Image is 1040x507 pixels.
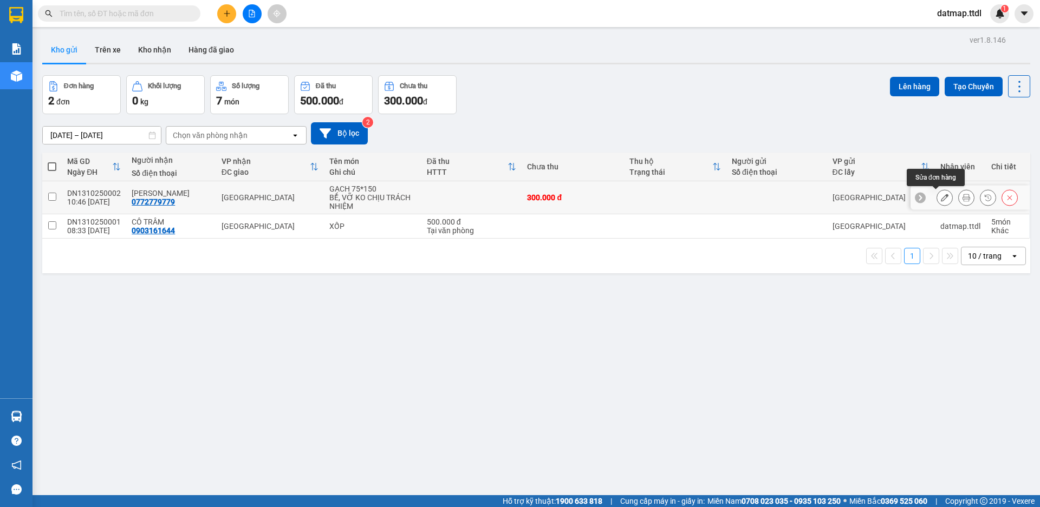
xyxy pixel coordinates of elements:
span: 500.000 [300,94,339,107]
div: Số điện thoại [732,168,822,176]
input: Tìm tên, số ĐT hoặc mã đơn [60,8,187,19]
button: Đơn hàng2đơn [42,75,121,114]
div: 300.000 [125,68,238,83]
div: [GEOGRAPHIC_DATA] [833,222,929,231]
span: đ [423,97,427,106]
div: Mã GD [67,157,112,166]
button: Đã thu500.000đ [294,75,373,114]
div: BỂ, VỠ KO CHỊU TRÁCH NHIỆM [329,193,416,210]
div: [GEOGRAPHIC_DATA] [833,193,929,202]
div: ver 1.8.146 [970,34,1006,46]
span: 300.000 [384,94,423,107]
div: VP nhận [222,157,310,166]
div: 10:46 [DATE] [67,197,121,206]
button: Tạo Chuyến [945,77,1003,96]
div: Ghi chú [329,168,416,176]
div: ĐC giao [222,168,310,176]
span: 7 [216,94,222,107]
th: Toggle SortBy [62,153,126,181]
div: Tại văn phòng [427,226,517,235]
span: 0 [132,94,138,107]
span: Gửi: [9,9,26,21]
div: 500.000 đ [427,218,517,226]
div: Trạng thái [629,168,712,176]
div: Nhân viên [940,162,980,171]
div: Đã thu [316,82,336,90]
div: 5 món [991,218,1024,226]
div: Thu hộ [629,157,712,166]
span: 2 [48,94,54,107]
span: CC : [125,71,140,82]
th: Toggle SortBy [624,153,726,181]
span: file-add [248,10,256,17]
div: Người gửi [732,157,822,166]
div: Sửa đơn hàng [907,169,965,186]
div: 0772779779 [127,47,237,62]
div: 0772779779 [132,197,175,206]
span: kg [140,97,148,106]
span: đ [339,97,343,106]
span: Cung cấp máy in - giấy in: [620,495,705,507]
span: aim [273,10,281,17]
div: [GEOGRAPHIC_DATA] [222,193,318,202]
div: 0903161644 [132,226,175,235]
div: VP gửi [833,157,921,166]
button: Trên xe [86,37,129,63]
span: 1 [1003,5,1006,12]
div: [PERSON_NAME] [127,34,237,47]
div: DN1310250002 [67,189,121,197]
img: logo-vxr [9,7,23,23]
strong: 1900 633 818 [556,497,602,505]
th: Toggle SortBy [421,153,522,181]
strong: 0708 023 035 - 0935 103 250 [742,497,841,505]
div: Số điện thoại [132,169,211,177]
strong: 0369 525 060 [881,497,927,505]
div: 300.000 đ [527,193,619,202]
div: Sửa đơn hàng [937,189,953,206]
button: file-add [243,4,262,23]
sup: 2 [362,117,373,128]
div: Đơn hàng [64,82,94,90]
button: 1 [904,248,920,264]
div: HTTT [427,168,508,176]
div: Tên món [329,157,416,166]
span: Hỗ trợ kỹ thuật: [503,495,602,507]
span: Miền Nam [707,495,841,507]
span: search [45,10,53,17]
div: Khối lượng [148,82,181,90]
div: 10 / trang [968,251,1002,261]
span: ⚪️ [843,499,847,503]
button: plus [217,4,236,23]
button: Kho nhận [129,37,180,63]
div: [GEOGRAPHIC_DATA] [127,9,237,34]
img: icon-new-feature [995,9,1005,18]
button: Bộ lọc [311,122,368,144]
button: Kho gửi [42,37,86,63]
div: Chưa thu [527,162,619,171]
img: solution-icon [11,43,22,55]
span: datmap.ttdl [928,6,990,20]
button: Chưa thu300.000đ [378,75,457,114]
div: datmap.ttdl [940,222,980,231]
div: [GEOGRAPHIC_DATA] [222,222,318,231]
button: Lên hàng [890,77,939,96]
span: đơn [56,97,70,106]
div: Người nhận [132,156,211,164]
sup: 1 [1001,5,1009,12]
th: Toggle SortBy [827,153,935,181]
span: question-circle [11,436,22,446]
div: Chi tiết [991,162,1024,171]
div: Đã thu [427,157,508,166]
span: plus [223,10,231,17]
img: warehouse-icon [11,70,22,82]
input: Select a date range. [43,127,161,144]
div: DN1310250001 [67,218,121,226]
div: GẠCH 75*150 [329,185,416,193]
svg: open [291,131,300,140]
div: Chưa thu [400,82,427,90]
div: CẨM PHƯƠNG [132,189,211,197]
span: copyright [980,497,987,505]
button: Số lượng7món [210,75,289,114]
div: Ngày ĐH [67,168,112,176]
span: | [935,495,937,507]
